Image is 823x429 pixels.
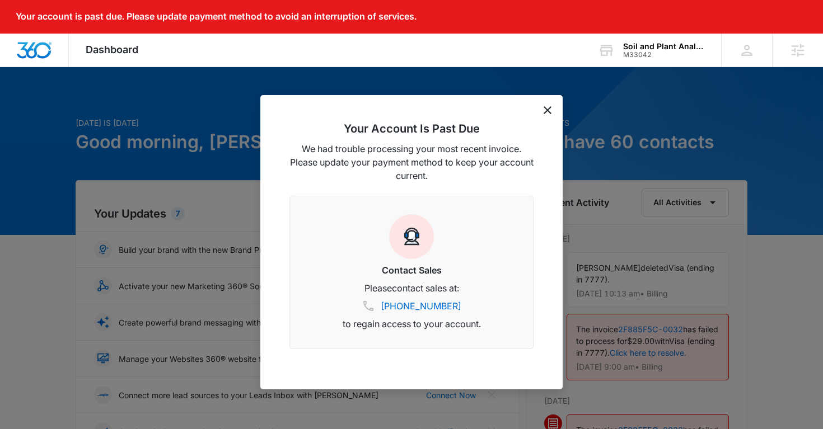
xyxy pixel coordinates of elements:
[623,51,705,59] div: account id
[303,281,520,331] p: Please contact sales at: to regain access to your account.
[303,263,520,277] h3: Contact Sales
[381,299,461,313] a: [PHONE_NUMBER]
[86,44,138,55] span: Dashboard
[289,142,534,182] p: We had trouble processing your most recent invoice. Please update your payment method to keep you...
[69,34,155,67] div: Dashboard
[289,122,534,135] h2: Your Account Is Past Due
[16,11,417,22] p: Your account is past due. Please update payment method to avoid an interruption of services.
[623,42,705,51] div: account name
[544,106,551,114] button: dismiss this dialog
